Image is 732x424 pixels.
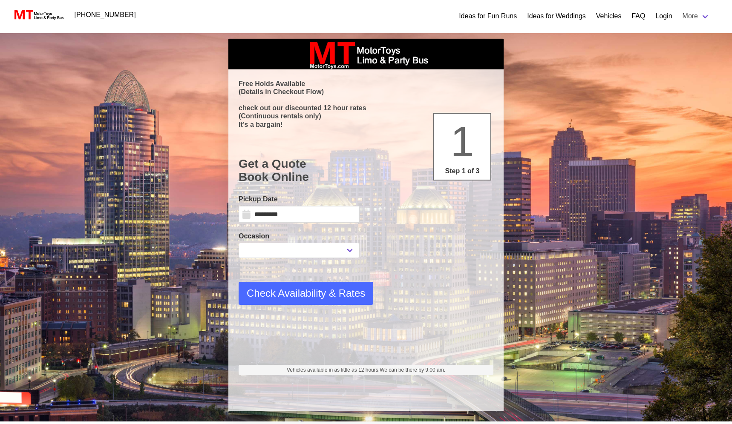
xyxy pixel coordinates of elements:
a: FAQ [631,11,645,21]
h1: Get a Quote Book Online [239,157,493,184]
a: More [677,8,715,25]
p: (Continuous rentals only) [239,112,493,120]
img: box_logo_brand.jpeg [302,39,430,69]
span: We can be there by 9:00 am. [380,367,445,373]
img: MotorToys Logo [12,9,64,21]
span: Check Availability & Rates [247,286,365,301]
button: Check Availability & Rates [239,282,373,305]
p: Step 1 of 3 [438,166,487,176]
p: (Details in Checkout Flow) [239,88,493,96]
label: Pickup Date [239,194,360,204]
a: [PHONE_NUMBER] [69,6,141,23]
span: 1 [450,117,474,165]
a: Ideas for Weddings [527,11,586,21]
label: Occasion [239,231,360,241]
p: check out our discounted 12 hour rates [239,104,493,112]
span: Vehicles available in as little as 12 hours. [287,366,445,374]
p: Free Holds Available [239,80,493,88]
a: Vehicles [596,11,622,21]
a: Ideas for Fun Runs [459,11,517,21]
a: Login [655,11,672,21]
p: It's a bargain! [239,120,493,129]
